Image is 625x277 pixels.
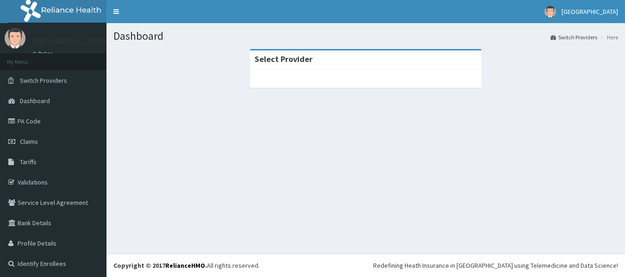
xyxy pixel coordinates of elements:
div: Redefining Heath Insurance in [GEOGRAPHIC_DATA] using Telemedicine and Data Science! [373,261,618,270]
h1: Dashboard [113,30,618,42]
span: Dashboard [20,97,50,105]
a: Online [32,50,55,57]
span: [GEOGRAPHIC_DATA] [562,7,618,16]
strong: Select Provider [255,54,312,64]
span: Tariffs [20,158,37,166]
a: RelianceHMO [165,261,205,270]
p: [GEOGRAPHIC_DATA] [32,37,109,46]
footer: All rights reserved. [106,253,625,277]
span: Switch Providers [20,76,67,85]
li: Here [598,33,618,41]
span: Claims [20,137,38,146]
a: Switch Providers [550,33,597,41]
img: User Image [5,28,25,49]
strong: Copyright © 2017 . [113,261,207,270]
img: User Image [544,6,556,18]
